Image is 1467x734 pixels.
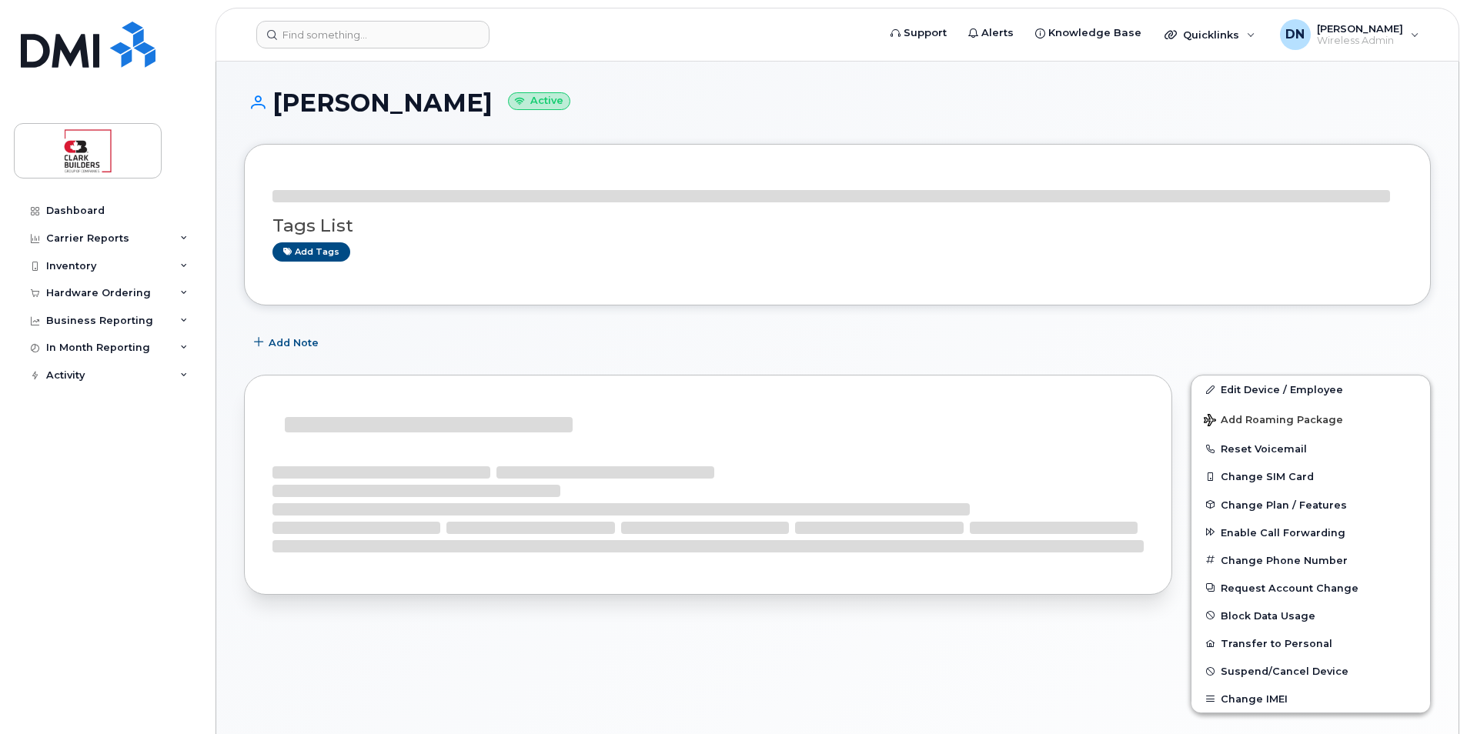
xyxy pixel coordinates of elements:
h1: [PERSON_NAME] [244,89,1431,116]
button: Transfer to Personal [1191,629,1430,657]
button: Block Data Usage [1191,602,1430,629]
span: Change Plan / Features [1221,499,1347,510]
button: Add Note [244,329,332,356]
span: Suspend/Cancel Device [1221,666,1348,677]
span: Enable Call Forwarding [1221,526,1345,538]
span: Add Note [269,335,319,350]
small: Active [508,92,570,110]
button: Change SIM Card [1191,462,1430,490]
button: Reset Voicemail [1191,435,1430,462]
button: Request Account Change [1191,574,1430,602]
button: Change Plan / Features [1191,491,1430,519]
span: Add Roaming Package [1204,414,1343,429]
button: Suspend/Cancel Device [1191,657,1430,685]
a: Edit Device / Employee [1191,375,1430,403]
button: Add Roaming Package [1191,403,1430,435]
button: Enable Call Forwarding [1191,519,1430,546]
h3: Tags List [272,216,1402,235]
a: Add tags [272,242,350,262]
button: Change Phone Number [1191,546,1430,574]
button: Change IMEI [1191,685,1430,712]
